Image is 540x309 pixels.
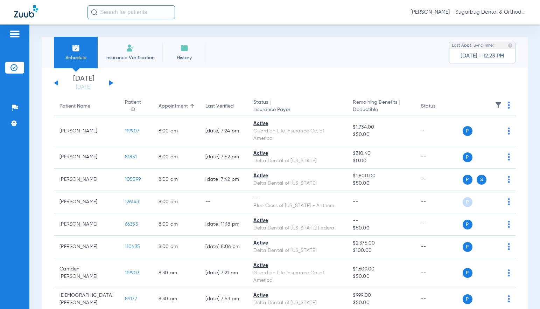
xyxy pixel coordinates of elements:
td: [DATE] 11:18 PM [200,213,248,236]
td: -- [415,258,463,288]
img: group-dot-blue.svg [508,269,510,276]
td: -- [200,191,248,213]
span: $1,800.00 [353,172,409,180]
td: [PERSON_NAME] [54,146,119,169]
span: -- [353,199,358,204]
td: -- [415,236,463,258]
iframe: Chat Widget [505,275,540,309]
span: P [463,197,472,207]
img: Schedule [72,44,80,52]
img: Search Icon [91,9,97,15]
td: -- [415,146,463,169]
td: -- [415,213,463,236]
div: Delta Dental of [US_STATE] Federal [253,225,342,232]
div: Active [253,262,342,269]
span: $1,734.00 [353,124,409,131]
span: $50.00 [353,131,409,138]
span: $100.00 [353,247,409,254]
td: 8:00 AM [153,191,200,213]
th: Remaining Benefits | [347,97,415,116]
input: Search for patients [87,5,175,19]
td: [DATE] 7:42 PM [200,169,248,191]
span: P [463,242,472,252]
img: filter.svg [495,102,502,109]
span: $310.40 [353,150,409,157]
div: Active [253,172,342,180]
span: 89177 [125,296,137,301]
span: [PERSON_NAME] - Sugarbug Dental & Orthodontics [411,9,526,16]
div: Appointment [159,103,188,110]
div: Delta Dental of [US_STATE] [253,247,342,254]
span: 126143 [125,199,139,204]
span: $999.00 [353,292,409,299]
span: $50.00 [353,180,409,187]
div: Active [253,120,342,128]
li: [DATE] [63,75,105,91]
span: P [463,175,472,185]
a: [DATE] [63,84,105,91]
th: Status | [248,97,347,116]
td: [DATE] 7:24 PM [200,116,248,146]
span: -- [353,217,409,225]
div: Last Verified [205,103,243,110]
td: -- [415,116,463,146]
td: 8:00 AM [153,169,200,191]
span: $1,609.00 [353,266,409,273]
span: 119903 [125,270,140,275]
span: History [168,54,201,61]
span: S [477,175,486,185]
span: 110435 [125,244,140,249]
td: 8:00 AM [153,146,200,169]
img: group-dot-blue.svg [508,198,510,205]
div: Delta Dental of [US_STATE] [253,157,342,165]
img: group-dot-blue.svg [508,128,510,135]
img: group-dot-blue.svg [508,243,510,250]
div: Delta Dental of [US_STATE] [253,180,342,187]
div: Active [253,240,342,247]
div: Active [253,150,342,157]
img: Manual Insurance Verification [126,44,134,52]
td: [PERSON_NAME] [54,191,119,213]
td: [PERSON_NAME] [54,169,119,191]
img: History [180,44,189,52]
span: P [463,220,472,229]
td: -- [415,191,463,213]
span: P [463,152,472,162]
span: P [463,268,472,278]
img: hamburger-icon [9,30,20,38]
td: [PERSON_NAME] [54,213,119,236]
td: [PERSON_NAME] [54,116,119,146]
span: Insurance Verification [103,54,157,61]
th: Status [415,97,463,116]
span: Deductible [353,106,409,114]
img: group-dot-blue.svg [508,176,510,183]
span: [DATE] - 12:23 PM [461,53,504,60]
td: [DATE] 7:21 PM [200,258,248,288]
img: Zuub Logo [14,5,38,18]
img: group-dot-blue.svg [508,221,510,228]
td: 8:00 AM [153,236,200,258]
span: $50.00 [353,273,409,280]
span: P [463,126,472,136]
span: 81831 [125,154,137,159]
div: -- [253,195,342,202]
span: Last Appt. Sync Time: [452,42,494,49]
img: last sync help info [508,43,513,48]
div: Blue Cross of [US_STATE] - Anthem [253,202,342,210]
span: $50.00 [353,299,409,307]
img: group-dot-blue.svg [508,153,510,160]
span: P [463,294,472,304]
span: $0.00 [353,157,409,165]
td: -- [415,169,463,191]
td: [DATE] 8:06 PM [200,236,248,258]
td: 8:00 AM [153,213,200,236]
span: Insurance Payer [253,106,342,114]
div: Guardian Life Insurance Co. of America [253,269,342,284]
span: 66355 [125,222,138,227]
div: Active [253,292,342,299]
div: Guardian Life Insurance Co. of America [253,128,342,142]
div: Last Verified [205,103,234,110]
td: [DATE] 7:52 PM [200,146,248,169]
span: 105599 [125,177,141,182]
